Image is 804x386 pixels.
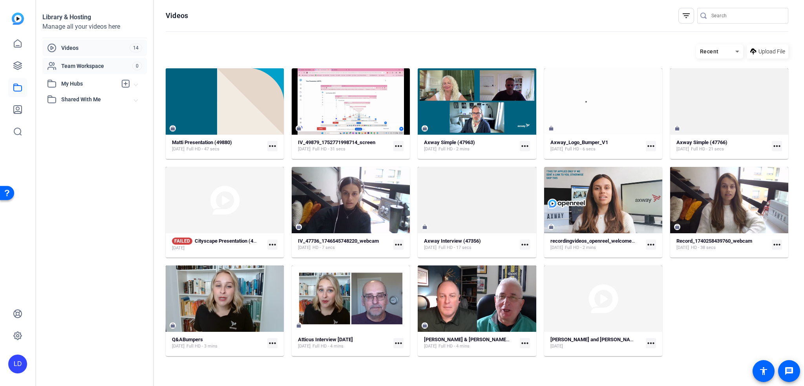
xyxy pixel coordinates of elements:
div: Library & Hosting [42,13,147,22]
span: Full HD - 21 secs [691,146,724,152]
mat-icon: more_horiz [646,338,656,348]
mat-icon: accessibility [759,366,768,376]
a: recordingvideos_openreel_welcome_v1 (1080p)[DATE]Full HD - 2 mins [550,238,643,251]
span: 14 [130,44,142,52]
span: FAILED [172,238,192,245]
a: Q&ABumpers[DATE]Full HD - 3 mins [172,337,264,349]
span: My Hubs [61,80,117,88]
span: Shared With Me [61,95,134,104]
span: Full HD - 4 mins [312,343,344,349]
mat-expansion-panel-header: My Hubs [42,76,147,91]
mat-icon: more_horiz [393,338,404,348]
strong: recordingvideos_openreel_welcome_v1 (1080p) [550,238,658,244]
mat-icon: more_horiz [393,141,404,151]
mat-icon: more_horiz [772,240,782,250]
span: [DATE] [172,343,185,349]
span: Full HD - 2 mins [565,245,596,251]
mat-icon: filter_list [682,11,691,20]
a: Axway Simple (47963)[DATE]Full HD - 2 mins [424,139,516,152]
strong: Atticus Interview [DATE] [298,337,353,342]
span: Full HD - 2 mins [439,146,470,152]
span: [DATE] [424,245,437,251]
mat-icon: message [784,366,794,376]
div: LD [8,355,27,373]
span: HD - 38 secs [691,245,716,251]
span: [DATE] [298,343,311,349]
h1: Videos [166,11,188,20]
span: Recent [700,48,719,55]
span: [DATE] [424,146,437,152]
input: Search [711,11,782,20]
a: [PERSON_NAME] and [PERSON_NAME] Final[DATE] [550,337,643,349]
mat-icon: more_horiz [772,141,782,151]
strong: Axway_Logo_Bumper_V1 [550,139,608,145]
strong: Axway Interview (47356) [424,238,481,244]
strong: IV_49879_1752771998714_screen [298,139,375,145]
a: IV_49879_1752771998714_screen[DATE]Full HD - 31 secs [298,139,390,152]
a: FAILEDCityscape Presentation (47736)[DATE] [172,238,264,251]
a: Axway Simple (47766)[DATE]Full HD - 21 secs [676,139,769,152]
strong: [PERSON_NAME] & [PERSON_NAME] Final Ending [424,337,535,342]
span: Full HD - 3 mins [186,343,217,349]
strong: Cityscape Presentation (47736) [195,238,266,244]
mat-icon: more_horiz [267,240,278,250]
mat-icon: more_horiz [520,240,530,250]
span: [DATE] [172,146,185,152]
mat-icon: more_horiz [646,240,656,250]
a: Axway_Logo_Bumper_V1[DATE]Full HD - 6 secs [550,139,643,152]
strong: Q&ABumpers [172,337,203,342]
span: Full HD - 31 secs [312,146,345,152]
a: IV_47736_1746545748220_webcam[DATE]HD - 7 secs [298,238,390,251]
a: Record_1740258439760_webcam[DATE]HD - 38 secs [676,238,769,251]
a: Atticus Interview [DATE][DATE]Full HD - 4 mins [298,337,390,349]
span: Videos [61,44,130,52]
a: [PERSON_NAME] & [PERSON_NAME] Final Ending[DATE]Full HD - 4 mins [424,337,516,349]
a: Axway Interview (47356)[DATE]Full HD - 17 secs [424,238,516,251]
span: Full HD - 47 secs [186,146,219,152]
span: HD - 7 secs [312,245,335,251]
mat-icon: more_horiz [646,141,656,151]
div: Manage all your videos here [42,22,147,31]
span: Full HD - 6 secs [565,146,596,152]
span: Upload File [758,48,785,56]
mat-expansion-panel-header: Shared With Me [42,91,147,107]
span: [DATE] [550,245,563,251]
span: [DATE] [550,146,563,152]
strong: Record_1740258439760_webcam [676,238,752,244]
button: Upload File [747,44,788,59]
strong: [PERSON_NAME] and [PERSON_NAME] Final [550,337,651,342]
mat-icon: more_horiz [520,338,530,348]
span: Team Workspace [61,62,132,70]
strong: Axway Simple (47963) [424,139,475,145]
img: blue-gradient.svg [12,13,24,25]
span: [DATE] [676,146,689,152]
mat-icon: more_horiz [393,240,404,250]
mat-icon: more_horiz [267,338,278,348]
span: [DATE] [298,245,311,251]
span: [DATE] [298,146,311,152]
span: [DATE] [550,343,563,349]
mat-icon: more_horiz [267,141,278,151]
strong: IV_47736_1746545748220_webcam [298,238,379,244]
span: [DATE] [676,245,689,251]
span: [DATE] [172,245,185,251]
a: Matti Presentation (49880)[DATE]Full HD - 47 secs [172,139,264,152]
strong: Matti Presentation (49880) [172,139,232,145]
span: Full HD - 17 secs [439,245,471,251]
span: [DATE] [424,343,437,349]
span: 0 [132,62,142,70]
strong: Axway Simple (47766) [676,139,727,145]
mat-icon: more_horiz [520,141,530,151]
span: Full HD - 4 mins [439,343,470,349]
